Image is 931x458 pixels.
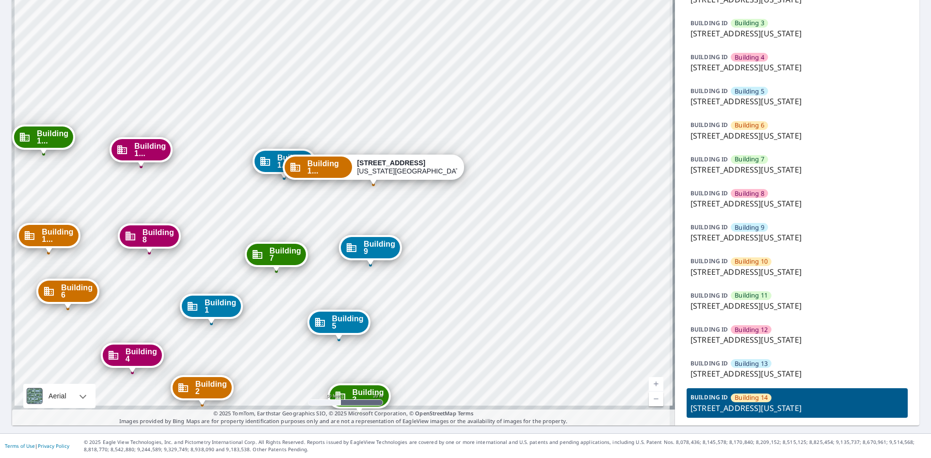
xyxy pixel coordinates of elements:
span: Building 14 [735,393,768,402]
a: Terms of Use [5,442,35,449]
span: Building 9 [364,240,395,255]
p: [STREET_ADDRESS][US_STATE] [690,402,904,414]
a: Privacy Policy [38,442,69,449]
div: Dropped pin, building Building 8, Commercial property, 1315 e 89th st Kansas City, MO 64131 [118,223,181,253]
div: Dropped pin, building Building 12, Commercial property, 1315 e 89th st Kansas City, MO 64131 [110,137,173,167]
span: Building 3 [353,389,384,403]
span: © 2025 TomTom, Earthstar Geographics SIO, © 2025 Microsoft Corporation, © [213,410,474,418]
span: Building 12 [735,325,768,334]
a: Terms [458,410,474,417]
span: Building 1... [37,130,68,144]
p: BUILDING ID [690,189,728,197]
div: Aerial [23,384,96,408]
span: Building 2 [195,380,227,395]
span: Building 10 [735,257,768,266]
p: BUILDING ID [690,359,728,367]
p: BUILDING ID [690,155,728,163]
div: Dropped pin, building Building 14, Commercial property, 1315 e 89th st Kansas City, MO 64131 [283,155,464,185]
span: Building 1... [134,142,166,157]
span: Building 13 [735,359,768,368]
p: [STREET_ADDRESS][US_STATE] [690,300,904,312]
p: | [5,443,69,449]
p: BUILDING ID [690,257,728,265]
p: [STREET_ADDRESS][US_STATE] [690,266,904,278]
span: Building 4 [126,348,157,363]
p: Images provided by Bing Maps are for property identification purposes only and are not a represen... [12,410,675,426]
p: BUILDING ID [690,325,728,333]
div: Dropped pin, building Building 11, Commercial property, 1315 e 89th st Kansas City, MO 64131 [12,125,75,155]
div: Dropped pin, building Building 7, Commercial property, 1315 e 89th st Kansas City, MO 64131 [245,242,308,272]
span: Building 1... [277,154,309,169]
span: Building 1... [42,228,73,243]
a: OpenStreetMap [415,410,456,417]
span: Building 9 [735,223,764,232]
p: BUILDING ID [690,393,728,401]
span: Building 8 [735,189,764,198]
p: BUILDING ID [690,291,728,300]
div: Aerial [46,384,69,408]
p: [STREET_ADDRESS][US_STATE] [690,368,904,379]
span: Building 5 [332,315,364,330]
a: Current Level 19, Zoom In [649,377,663,392]
p: [STREET_ADDRESS][US_STATE] [690,164,904,175]
div: Dropped pin, building Building 2, Commercial property, 1315 e 89th st Kansas City, MO 64131 [171,375,234,405]
p: [STREET_ADDRESS][US_STATE] [690,95,904,107]
div: Dropped pin, building Building 3, Commercial property, 1315 e 89th st Kansas City, MO 64131 [328,383,391,413]
div: Dropped pin, building Building 5, Commercial property, 1315 e 89th st Kansas City, MO 64131 [307,310,370,340]
span: Building 11 [735,291,768,300]
span: Building 1... [307,160,348,174]
span: Building 3 [735,18,764,28]
div: Dropped pin, building Building 4, Commercial property, 1315 e 89th st Kansas City, MO 64131 [101,343,164,373]
strong: [STREET_ADDRESS] [357,159,425,167]
p: [STREET_ADDRESS][US_STATE] [690,62,904,73]
div: Dropped pin, building Building 9, Commercial property, 1315 e 89th st Kansas City, MO 64131 [339,235,402,265]
p: BUILDING ID [690,223,728,231]
p: © 2025 Eagle View Technologies, Inc. and Pictometry International Corp. All Rights Reserved. Repo... [84,439,926,453]
p: [STREET_ADDRESS][US_STATE] [690,334,904,346]
span: Building 1 [205,299,236,314]
div: [US_STATE][GEOGRAPHIC_DATA] [357,159,457,175]
p: [STREET_ADDRESS][US_STATE] [690,28,904,39]
span: Building 5 [735,87,764,96]
span: Building 6 [735,121,764,130]
div: Dropped pin, building Building 6, Commercial property, 1315 e 89th st Kansas City, MO 64131 [36,279,99,309]
p: [STREET_ADDRESS][US_STATE] [690,130,904,142]
p: BUILDING ID [690,121,728,129]
p: BUILDING ID [690,19,728,27]
span: Building 7 [270,247,301,262]
a: Current Level 19, Zoom Out [649,392,663,406]
span: Building 6 [61,284,93,299]
p: BUILDING ID [690,87,728,95]
p: [STREET_ADDRESS][US_STATE] [690,198,904,209]
p: [STREET_ADDRESS][US_STATE] [690,232,904,243]
p: BUILDING ID [690,53,728,61]
span: Building 4 [735,53,764,62]
div: Dropped pin, building Building 13, Commercial property, 1315 e 89th st Kansas City, MO 64131 [253,149,316,179]
div: Dropped pin, building Building 1, Commercial property, 1315 e 89th st Kansas City, MO 64131 [180,294,243,324]
span: Building 8 [143,229,174,243]
span: Building 7 [735,155,764,164]
div: Dropped pin, building Building 10, Commercial property, 1315 e 89th st Kansas City, MO 64131 [17,223,80,253]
